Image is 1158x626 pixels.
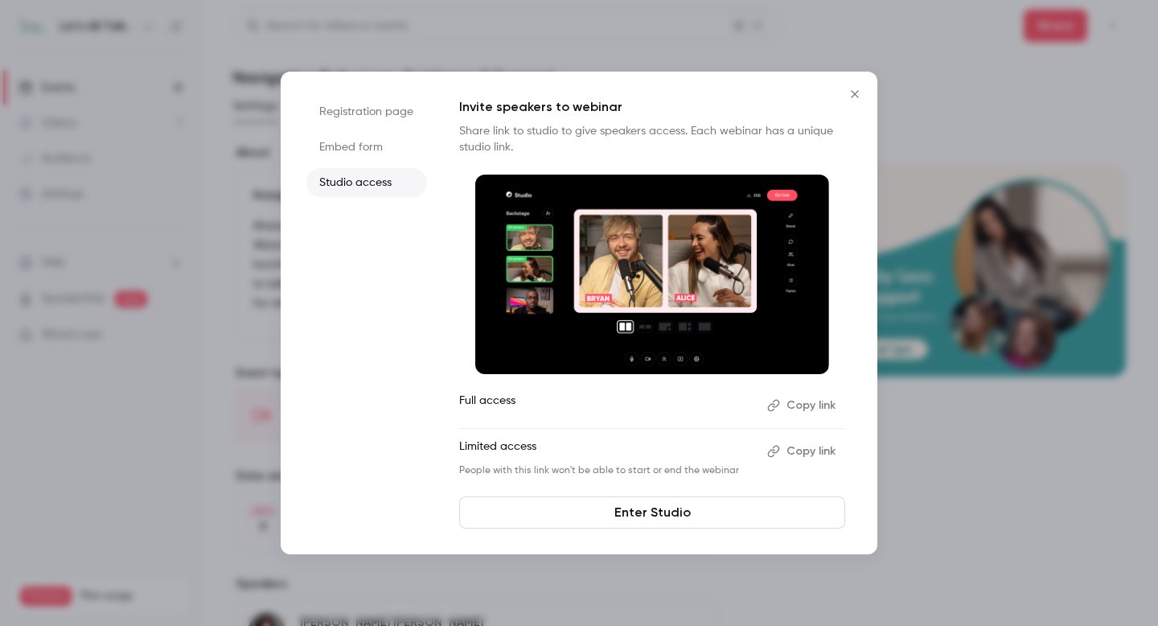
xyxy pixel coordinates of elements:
[761,393,845,418] button: Copy link
[459,393,754,418] p: Full access
[459,439,754,464] p: Limited access
[306,133,427,162] li: Embed form
[459,496,845,529] a: Enter Studio
[761,439,845,464] button: Copy link
[475,175,829,374] img: Invite speakers to webinar
[306,97,427,126] li: Registration page
[459,123,845,155] p: Share link to studio to give speakers access. Each webinar has a unique studio link.
[459,464,754,477] p: People with this link won't be able to start or end the webinar
[459,97,845,117] p: Invite speakers to webinar
[839,78,871,110] button: Close
[306,168,427,197] li: Studio access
